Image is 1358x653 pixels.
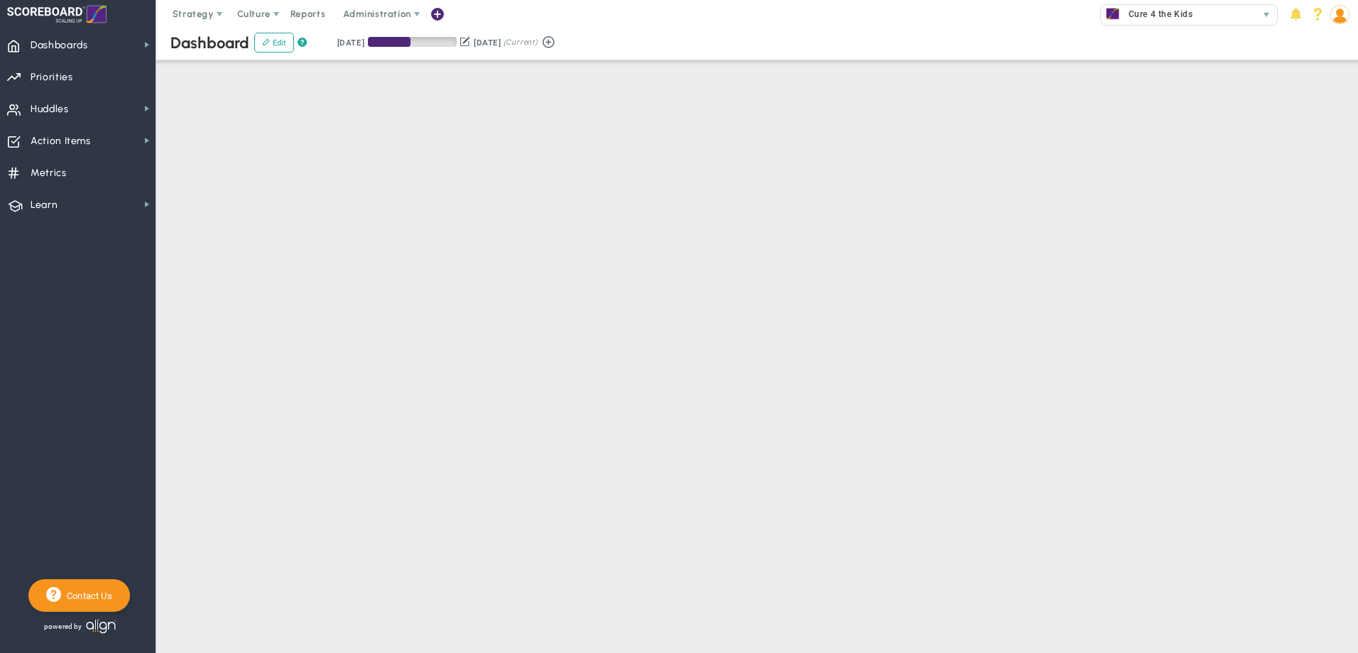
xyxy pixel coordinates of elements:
span: Administration [343,9,411,19]
div: [DATE] [337,36,364,49]
img: 33350.Company.photo [1104,5,1121,23]
span: Learn [31,190,58,220]
button: Edit [254,33,294,53]
div: Powered by Align [28,615,175,637]
span: Metrics [31,158,67,188]
span: Action Items [31,126,91,156]
span: Huddles [31,94,69,124]
span: Dashboard [170,33,249,53]
div: [DATE] [474,36,501,49]
div: Period Progress: 48% Day 45 of 92 with 47 remaining. [368,37,457,47]
span: Priorities [31,62,73,92]
span: (Current) [504,36,538,49]
img: 208679.Person.photo [1330,5,1349,24]
span: Contact Us [61,591,112,601]
span: Strategy [173,9,214,19]
span: Culture [237,9,271,19]
span: Cure 4 the Kids [1121,5,1193,23]
span: select [1256,5,1277,25]
span: Dashboards [31,31,88,60]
